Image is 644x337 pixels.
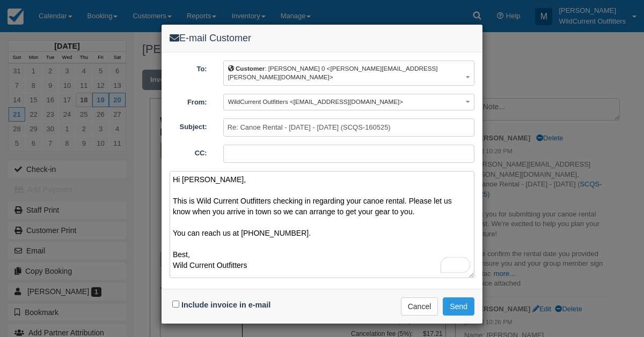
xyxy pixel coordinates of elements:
[162,118,215,132] label: Subject:
[223,94,474,110] button: WildCurrent Outfitters <[EMAIL_ADDRESS][DOMAIN_NAME]>
[228,65,438,81] span: : [PERSON_NAME] 0 <[PERSON_NAME][EMAIL_ADDRESS][PERSON_NAME][DOMAIN_NAME]>
[236,65,265,72] b: Customer
[162,94,215,108] label: From:
[162,145,215,159] label: CC:
[443,297,474,316] button: Send
[170,171,474,278] textarea: To enrich screen reader interactions, please activate Accessibility in Grammarly extension settings
[170,33,474,44] h4: E-mail Customer
[162,61,215,74] label: To:
[401,297,438,316] button: Cancel
[228,98,403,105] span: WildCurrent Outfitters <[EMAIL_ADDRESS][DOMAIN_NAME]>
[181,301,270,309] label: Include invoice in e-mail
[223,61,474,86] button: Customer: [PERSON_NAME] 0 <[PERSON_NAME][EMAIL_ADDRESS][PERSON_NAME][DOMAIN_NAME]>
